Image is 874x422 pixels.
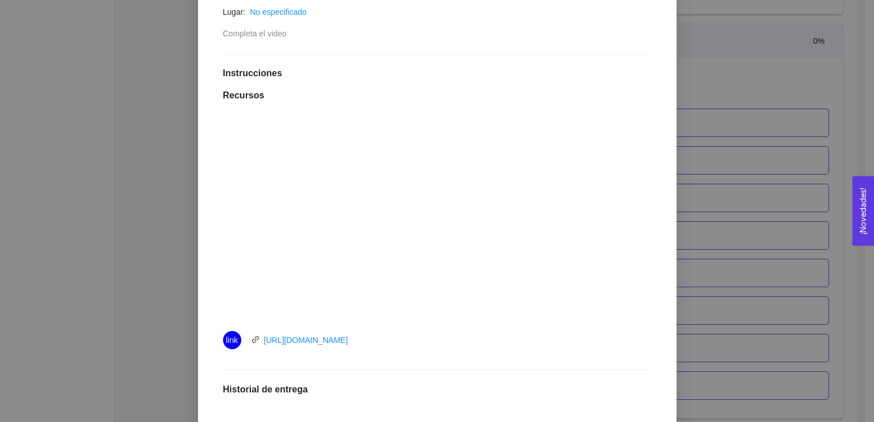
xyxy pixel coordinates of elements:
h1: Instrucciones [223,68,652,79]
span: link [252,336,259,344]
a: [URL][DOMAIN_NAME] [264,336,348,345]
span: Completa el video [223,29,287,38]
span: link [226,331,238,349]
h1: Historial de entrega [223,384,652,395]
iframe: Itzel 13 [255,115,619,320]
button: Open Feedback Widget [852,176,874,246]
article: Lugar: [223,6,246,18]
a: No especificado [250,7,307,16]
h1: Recursos [223,90,652,101]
